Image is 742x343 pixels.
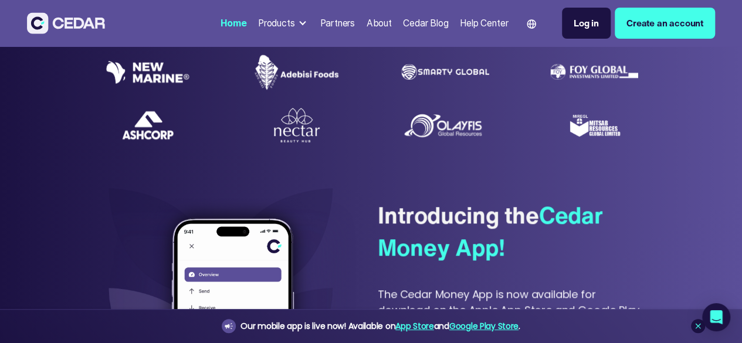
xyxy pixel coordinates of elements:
[702,303,730,331] div: Open Intercom Messenger
[449,320,519,332] a: Google Play Store
[362,11,397,36] a: About
[455,11,513,36] a: Help Center
[401,111,489,140] img: Olayfis global resources logo
[253,12,313,35] div: Products
[378,198,603,264] span: Cedar Money App!
[270,107,323,144] img: Nectar Beauty Hub logo
[378,199,641,263] div: Introducing the
[104,60,192,84] img: New Marine logo
[258,16,295,30] div: Products
[398,11,453,36] a: Cedar Blog
[316,11,360,36] a: Partners
[216,11,251,36] a: Home
[460,16,508,30] div: Help Center
[367,16,392,30] div: About
[395,320,433,332] a: App Store
[550,64,638,80] img: Foy Global Investments Limited Logo
[527,19,536,29] img: world icon
[224,321,233,331] img: announcement
[240,319,520,334] div: Our mobile app is live now! Available on and .
[568,99,621,152] img: Mitsab Resources Global Limited Logo
[403,16,448,30] div: Cedar Blog
[320,16,355,30] div: Partners
[401,64,489,80] img: Smarty Global logo
[121,110,174,140] img: Ashcorp Logo
[221,16,246,30] div: Home
[615,8,715,39] a: Create an account
[253,54,341,90] img: Adebisi Foods logo
[574,16,599,30] div: Log in
[562,8,611,39] a: Log in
